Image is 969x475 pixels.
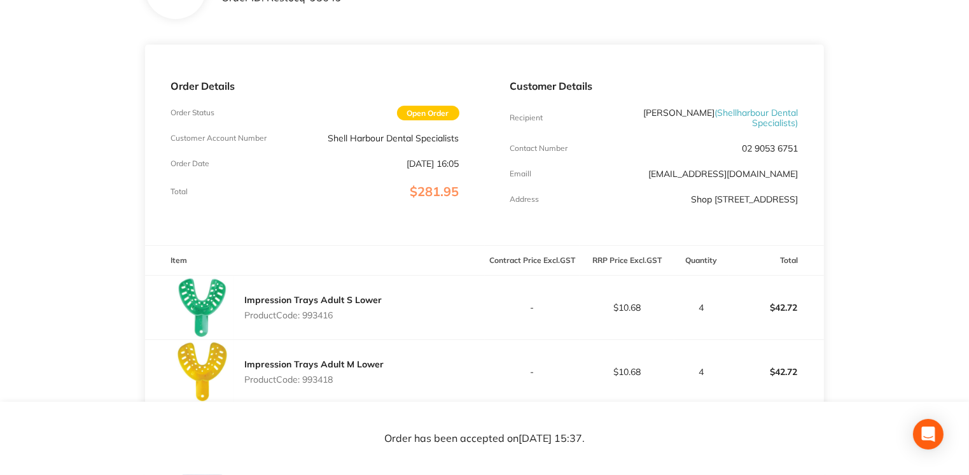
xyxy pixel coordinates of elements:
th: RRP Price Excl. GST [580,246,674,276]
p: Shell Harbour Dental Specialists [328,133,459,143]
span: $281.95 [410,183,459,199]
th: Item [145,246,484,276]
p: 4 [675,367,728,377]
p: $10.68 [580,367,674,377]
p: Recipient [510,113,543,122]
th: Contract Price Excl. GST [485,246,580,276]
p: 02 9053 6751 [742,143,798,153]
p: 4 [675,302,728,313]
p: Customer Details [510,80,798,92]
p: Contact Number [510,144,568,153]
img: ODA2amZwaw [171,340,234,404]
p: Order Details [171,80,459,92]
a: Impression Trays Adult M Lower [244,358,384,370]
p: [DATE] 16:05 [407,159,459,169]
p: Shop [STREET_ADDRESS] [692,194,798,204]
span: ( Shellharbour Dental Specialists ) [715,107,798,129]
th: Total [728,246,823,276]
p: Address [510,195,540,204]
p: Order Date [171,159,209,168]
p: - [485,367,579,377]
a: Impression Trays Adult S Lower [244,294,382,306]
p: [PERSON_NAME] [606,108,798,128]
p: Total [171,187,188,196]
p: Order has been accepted on [DATE] 15:37 . [384,433,585,444]
th: Quantity [674,246,728,276]
div: Open Intercom Messenger [913,419,944,450]
p: Emaill [510,169,532,178]
img: dzRla3Jncw [171,276,234,339]
p: $10.68 [580,302,674,313]
span: Open Order [397,106,459,120]
p: - [485,302,579,313]
p: $42.72 [729,357,823,387]
p: Customer Account Number [171,134,267,143]
p: $42.72 [729,292,823,323]
p: Order Status [171,108,214,117]
p: Product Code: 993418 [244,374,384,385]
p: Product Code: 993416 [244,310,382,320]
a: [EMAIL_ADDRESS][DOMAIN_NAME] [649,168,798,180]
